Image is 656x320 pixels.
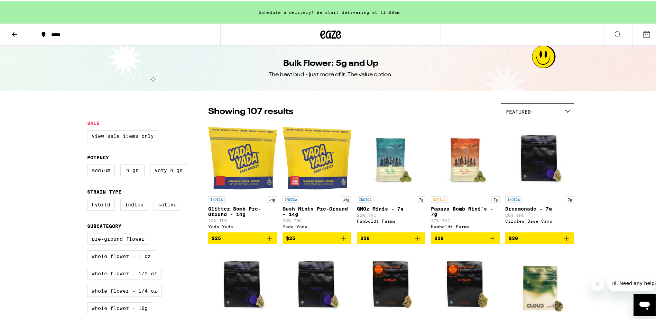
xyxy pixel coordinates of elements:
label: Whole Flower - 10g [87,301,152,313]
legend: Subcategory [87,222,121,228]
p: 26% THC [505,212,574,216]
span: Hi. Need any help? [4,5,50,10]
label: Whole Flower - 1/4 oz [87,284,161,295]
p: 23% THC [283,217,351,222]
span: $28 [360,234,370,240]
p: 22% THC [357,212,426,216]
img: Cloud - Ice Cream Cake - 7g [505,248,574,318]
p: 7g [417,195,425,201]
span: $25 [286,234,295,240]
h1: Bulk Flower: 5g and Up [283,56,378,68]
img: Circles Base Camp - Wedding Cake - 7g [283,248,351,318]
span: Featured [506,108,531,113]
p: 7g [491,195,500,201]
button: Add to bag [283,231,351,243]
label: View Sale Items Only [87,129,158,141]
label: High [120,163,145,175]
label: Sativa [154,197,181,209]
legend: Strain Type [87,188,121,193]
img: Yada Yada - Glitter Bomb Pre-Ground - 14g [208,122,277,192]
p: INDICA [505,195,522,201]
p: SATIVA [431,195,447,201]
div: Yada Yada [283,223,351,228]
p: Showing 107 results [208,105,293,116]
p: 14g [341,195,351,201]
p: GMOz Minis - 7g [357,205,426,210]
iframe: Close message [591,276,604,290]
p: INDICA [357,195,373,201]
p: 14g [267,195,277,201]
label: Indica [120,197,148,209]
span: $28 [434,234,444,240]
div: Humboldt Farms [357,217,426,222]
p: 7g [566,195,574,201]
span: $25 [212,234,221,240]
label: Hybrid [87,197,115,209]
p: 27% THC [431,217,500,222]
p: Gush Mints Pre-Ground - 14g [283,205,351,216]
p: Dreamonade - 7g [505,205,574,210]
div: The best bud - just more of it. The value option. [269,70,393,77]
label: Very High [150,163,187,175]
img: Circles Base Camp - Sunblessed Blue - 7g [431,248,500,318]
a: Open page for Dreamonade - 7g from Circles Base Camp [505,122,574,231]
p: INDICA [208,195,225,201]
label: Whole Flower - 1/2 oz [87,266,161,278]
button: Add to bag [505,231,574,243]
div: Humboldt Farms [431,223,500,228]
img: Circles Base Camp - Dreamonade - 7g [505,122,574,192]
p: Papaya Bomb Mini's - 7g [431,205,500,216]
button: Add to bag [431,231,500,243]
img: Circles Base Camp - Frozen Cherry - 7g [208,248,277,318]
p: Glitter Bomb Pre-Ground - 14g [208,205,277,216]
label: Pre-ground Flower [87,232,149,243]
p: INDICA [283,195,299,201]
button: Add to bag [208,231,277,243]
label: Medium [87,163,115,175]
img: Yada Yada - Gush Mints Pre-Ground - 14g [283,122,351,192]
legend: Potency [87,153,109,159]
a: Open page for Papaya Bomb Mini's - 7g from Humboldt Farms [431,122,500,231]
img: Humboldt Farms - Papaya Bomb Mini's - 7g [431,122,500,192]
legend: Sale [87,119,100,125]
iframe: Message from company [607,274,656,290]
a: Open page for GMOz Minis - 7g from Humboldt Farms [357,122,426,231]
p: 23% THC [208,217,277,222]
img: Humboldt Farms - GMOz Minis - 7g [357,122,426,192]
button: Add to bag [357,231,426,243]
span: $30 [509,234,518,240]
iframe: Button to launch messaging window [634,292,656,314]
div: Circles Base Camp [505,217,574,222]
a: Open page for Glitter Bomb Pre-Ground - 14g from Yada Yada [208,122,277,231]
div: Yada Yada [208,223,277,228]
a: Open page for Gush Mints Pre-Ground - 14g from Yada Yada [283,122,351,231]
img: Circles Base Camp - Grape Sorbet - 7g [357,248,426,318]
label: Whole Flower - 1 oz [87,249,155,261]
